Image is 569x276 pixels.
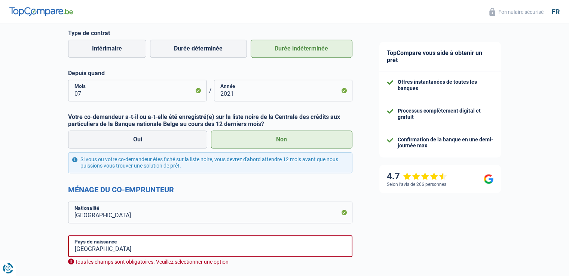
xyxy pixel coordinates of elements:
img: TopCompare Logo [9,7,73,16]
div: 4.7 [387,171,447,182]
label: Non [211,131,352,148]
input: MM [68,80,207,101]
button: Formulaire sécurisé [485,6,548,18]
span: / [207,87,214,94]
input: Belgique [68,235,352,257]
label: Oui [68,131,208,148]
label: Type de contrat [68,30,352,37]
div: Tous les champs sont obligatoires. Veuillez sélectionner une option [68,258,352,266]
div: Si vous ou votre co-demandeur êtes fiché sur la liste noire, vous devrez d'abord attendre 12 mois... [68,152,352,173]
h2: Ménage du co-emprunteur [68,185,352,194]
div: Confirmation de la banque en une demi-journée max [398,137,493,149]
div: fr [552,8,560,16]
div: TopCompare vous aide à obtenir un prêt [379,42,501,71]
label: Durée déterminée [150,40,247,58]
div: Selon l’avis de 266 personnes [387,182,446,187]
label: Votre co-demandeur a-t-il ou a-t-elle été enregistré(e) sur la liste noire de la Centrale des cré... [68,113,352,128]
label: Depuis quand [68,70,352,77]
input: AAAA [214,80,352,101]
div: Processus complètement digital et gratuit [398,108,493,120]
input: Belgique [68,202,352,223]
label: Durée indéterminée [251,40,352,58]
div: Offres instantanées de toutes les banques [398,79,493,92]
label: Intérimaire [68,40,146,58]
